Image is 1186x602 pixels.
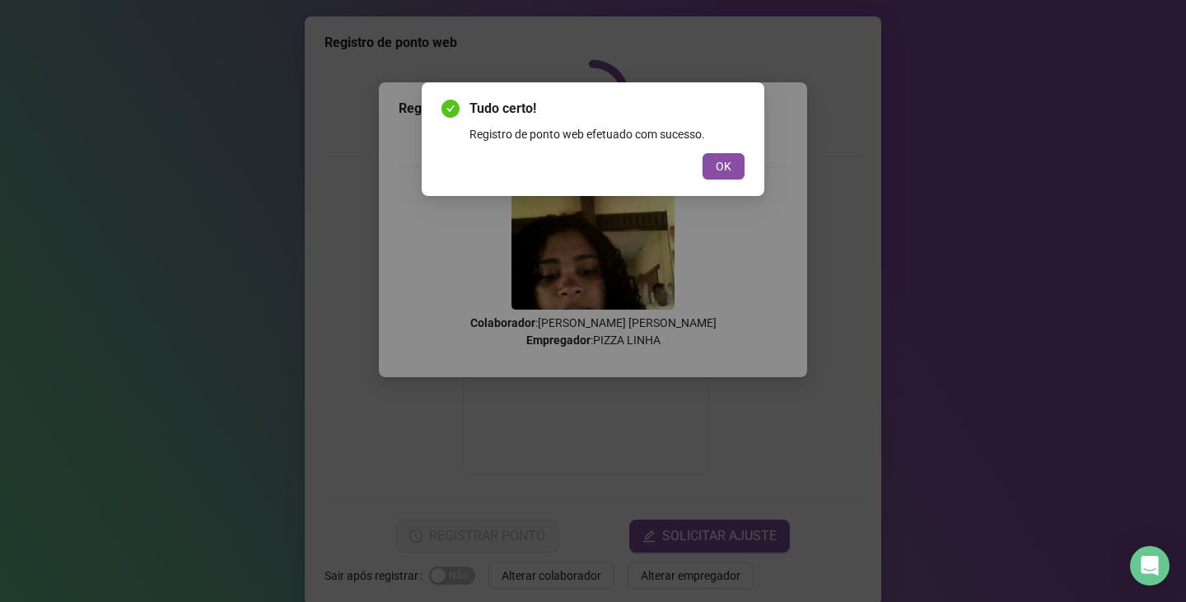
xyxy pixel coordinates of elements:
span: Tudo certo! [469,99,745,119]
div: Registro de ponto web efetuado com sucesso. [469,125,745,143]
div: Open Intercom Messenger [1130,546,1170,586]
span: OK [716,157,731,175]
span: check-circle [441,100,460,118]
button: OK [703,153,745,180]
